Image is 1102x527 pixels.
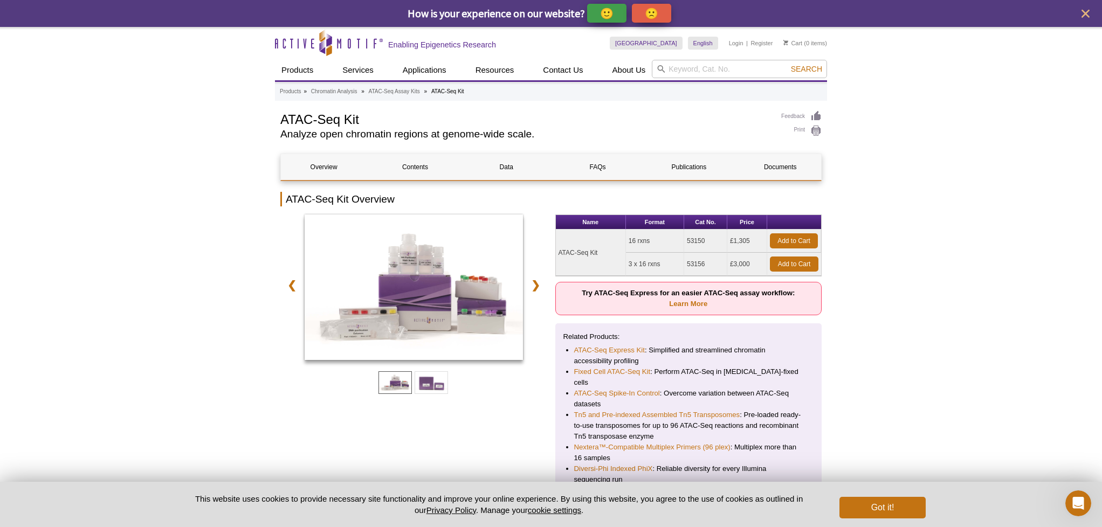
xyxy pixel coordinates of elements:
li: : Overcome variation between ATAC-Seq datasets [574,388,803,410]
a: Products [275,60,320,80]
a: Contact Us [536,60,589,80]
img: Your Cart [783,40,788,45]
a: Nextera™-Compatible Multiplex Primers (96 plex) [574,442,731,453]
a: Register [750,39,773,47]
a: Fixed Cell ATAC-Seq Kit [574,366,651,377]
td: £3,000 [727,253,767,276]
a: Chromatin Analysis [311,87,357,96]
p: This website uses cookies to provide necessary site functionality and improve your online experie... [176,493,822,516]
th: Format [626,215,684,230]
a: Diversi-Phi Indexed PhiX [574,463,653,474]
h2: ATAC-Seq Kit Overview [280,192,822,206]
a: ATAC-Seq Spike-In Control [574,388,660,399]
a: Data [464,154,549,180]
td: ATAC-Seq Kit [556,230,626,276]
th: Name [556,215,626,230]
td: 53156 [684,253,727,276]
li: » [424,88,428,94]
li: » [361,88,364,94]
li: : Reliable diversity for every Illumina sequencing run [574,463,803,485]
li: » [304,88,307,94]
a: Learn More [669,300,707,308]
a: ATAC-Seq Assay Kits [369,87,420,96]
h2: Enabling Epigenetics Research [388,40,496,50]
iframe: Intercom live chat [1065,490,1091,516]
li: | [746,37,748,50]
a: Login [729,39,743,47]
a: Resources [469,60,521,80]
a: Applications [396,60,453,80]
a: Documents [738,154,823,180]
p: 🙁 [645,6,658,20]
th: Price [727,215,767,230]
li: (0 items) [783,37,827,50]
span: How is your experience on our website? [408,6,585,20]
span: Search [791,65,822,73]
li: : Perform ATAC-Seq in [MEDICAL_DATA]-fixed cells [574,366,803,388]
a: About Us [606,60,652,80]
h1: ATAC-Seq Kit [280,110,770,127]
a: ATAC-Seq Kit [305,214,523,363]
li: : Multiplex more than 16 samples [574,442,803,463]
td: 53150 [684,230,727,253]
a: Publications [646,154,732,180]
button: Search [788,64,825,74]
button: Got it! [839,497,926,518]
th: Cat No. [684,215,727,230]
a: [GEOGRAPHIC_DATA] [610,37,683,50]
a: Cart [783,39,802,47]
p: Related Products: [563,331,814,342]
a: Privacy Policy [426,505,476,515]
td: £1,305 [727,230,767,253]
a: Products [280,87,301,96]
button: close [1079,7,1092,20]
a: ❯ [524,273,547,297]
td: 16 rxns [626,230,684,253]
p: 🙂 [600,6,614,20]
h2: Analyze open chromatin regions at genome-wide scale. [280,129,770,139]
a: Contents [372,154,458,180]
a: ❮ [280,273,304,297]
a: Add to Cart [770,256,818,272]
a: Tn5 and Pre-indexed Assembled Tn5 Transposomes [574,410,740,420]
a: ATAC-Seq Express Kit [574,345,645,356]
li: : Pre-loaded ready-to-use transposomes for up to 96 ATAC-Seq reactions and recombinant Tn5 transp... [574,410,803,442]
strong: Try ATAC-Seq Express for an easier ATAC-Seq assay workflow: [582,289,795,308]
a: Services [336,60,380,80]
a: Add to Cart [770,233,818,248]
a: Feedback [781,110,822,122]
li: ATAC-Seq Kit [431,88,464,94]
button: cookie settings [528,505,581,515]
li: : Simplified and streamlined chromatin accessibility profiling [574,345,803,366]
a: Overview [281,154,367,180]
input: Keyword, Cat. No. [652,60,827,78]
td: 3 x 16 rxns [626,253,684,276]
a: English [688,37,718,50]
img: ATAC-Seq Kit [305,214,523,360]
a: Print [781,125,822,137]
a: FAQs [555,154,640,180]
